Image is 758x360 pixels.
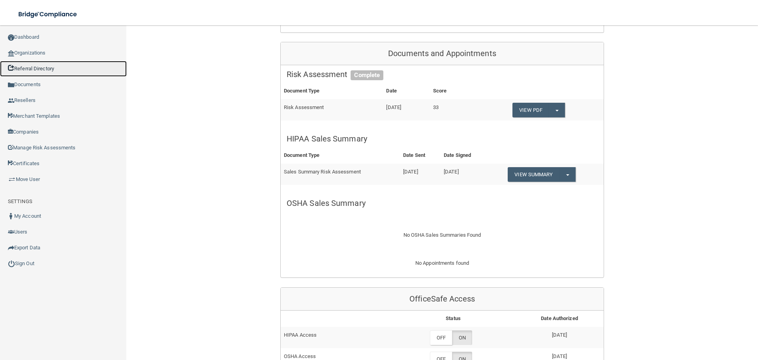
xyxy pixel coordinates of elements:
p: [DATE] [518,330,600,340]
h5: Risk Assessment [287,70,598,79]
td: 33 [430,99,474,121]
th: Document Type [281,83,383,99]
td: HIPAA Access [281,327,391,348]
label: SETTINGS [8,197,32,206]
img: ic_dashboard_dark.d01f4a41.png [8,34,14,41]
h5: HIPAA Sales Summary [287,134,598,143]
a: View PDF [512,103,549,117]
td: [DATE] [383,99,430,121]
img: icon-documents.8dae5593.png [8,82,14,88]
img: organization-icon.f8decf85.png [8,50,14,57]
th: Document Type [281,147,400,164]
img: icon-export.b9366987.png [8,245,14,251]
th: Score [430,83,474,99]
div: No OSHA Sales Summaries Found [281,221,604,249]
div: Documents and Appointments [281,42,604,65]
h5: OSHA Sales Summary [287,199,598,207]
img: icon-users.e205127d.png [8,229,14,235]
div: OfficeSafe Access [281,288,604,311]
img: ic_user_dark.df1a06c3.png [8,213,14,219]
label: OFF [430,330,452,345]
img: bridge_compliance_login_screen.278c3ca4.svg [12,6,84,23]
th: Date [383,83,430,99]
td: [DATE] [441,164,489,185]
label: ON [452,330,472,345]
img: ic_reseller.de258add.png [8,98,14,104]
th: Date Authorized [515,311,604,327]
th: Date Sent [400,147,441,164]
img: ic_power_dark.7ecde6b1.png [8,260,15,267]
span: Complete [351,70,383,81]
div: No Appointments found [281,258,604,277]
td: Risk Assessment [281,99,383,121]
td: Sales Summary Risk Assessment [281,164,400,185]
th: Date Signed [441,147,489,164]
th: Status [391,311,515,327]
img: briefcase.64adab9b.png [8,175,16,183]
a: View Summary [508,167,559,182]
td: [DATE] [400,164,441,185]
